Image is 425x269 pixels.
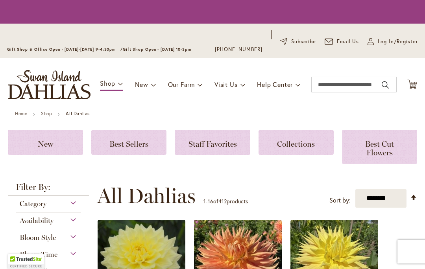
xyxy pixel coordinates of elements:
[337,38,359,46] span: Email Us
[41,111,52,116] a: Shop
[214,80,237,88] span: Visit Us
[218,197,227,205] span: 412
[15,111,27,116] a: Home
[329,193,351,208] label: Sort by:
[20,216,54,225] span: Availability
[325,38,359,46] a: Email Us
[8,70,91,99] a: store logo
[259,130,334,155] a: Collections
[100,79,115,87] span: Shop
[188,139,237,149] span: Staff Favorites
[8,183,89,195] strong: Filter By:
[20,199,46,208] span: Category
[6,241,28,263] iframe: Launch Accessibility Center
[280,38,316,46] a: Subscribe
[175,130,250,155] a: Staff Favorites
[168,80,195,88] span: Our Farm
[208,197,213,205] span: 16
[38,139,53,149] span: New
[97,184,196,208] span: All Dahlias
[91,130,166,155] a: Best Sellers
[203,195,248,208] p: - of products
[342,130,417,164] a: Best Cut Flowers
[203,197,206,205] span: 1
[8,130,83,155] a: New
[215,46,262,53] a: [PHONE_NUMBER]
[7,47,123,52] span: Gift Shop & Office Open - [DATE]-[DATE] 9-4:30pm /
[20,233,56,242] span: Bloom Style
[277,139,315,149] span: Collections
[291,38,316,46] span: Subscribe
[257,80,293,88] span: Help Center
[20,250,57,259] span: Bloom Time
[123,47,191,52] span: Gift Shop Open - [DATE] 10-3pm
[378,38,418,46] span: Log In/Register
[365,139,394,157] span: Best Cut Flowers
[109,139,148,149] span: Best Sellers
[368,38,418,46] a: Log In/Register
[66,111,90,116] strong: All Dahlias
[135,80,148,88] span: New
